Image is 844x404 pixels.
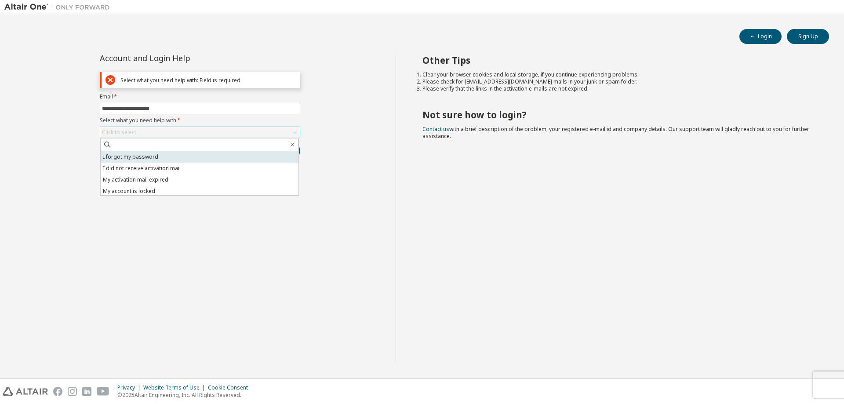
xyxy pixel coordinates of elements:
[143,384,208,391] div: Website Terms of Use
[422,78,814,85] li: Please check for [EMAIL_ADDRESS][DOMAIN_NAME] mails in your junk or spam folder.
[100,127,300,138] div: Click to select
[422,125,809,140] span: with a brief description of the problem, your registered e-mail id and company details. Our suppo...
[97,387,109,396] img: youtube.svg
[422,109,814,120] h2: Not sure how to login?
[100,117,300,124] label: Select what you need help with
[739,29,782,44] button: Login
[422,85,814,92] li: Please verify that the links in the activation e-mails are not expired.
[787,29,829,44] button: Sign Up
[208,384,253,391] div: Cookie Consent
[102,129,136,136] div: Click to select
[68,387,77,396] img: instagram.svg
[4,3,114,11] img: Altair One
[117,384,143,391] div: Privacy
[100,55,260,62] div: Account and Login Help
[101,151,298,163] li: I forgot my password
[3,387,48,396] img: altair_logo.svg
[422,125,449,133] a: Contact us
[53,387,62,396] img: facebook.svg
[117,391,253,399] p: © 2025 Altair Engineering, Inc. All Rights Reserved.
[120,77,296,84] div: Select what you need help with: Field is required
[422,55,814,66] h2: Other Tips
[422,71,814,78] li: Clear your browser cookies and local storage, if you continue experiencing problems.
[82,387,91,396] img: linkedin.svg
[100,93,300,100] label: Email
